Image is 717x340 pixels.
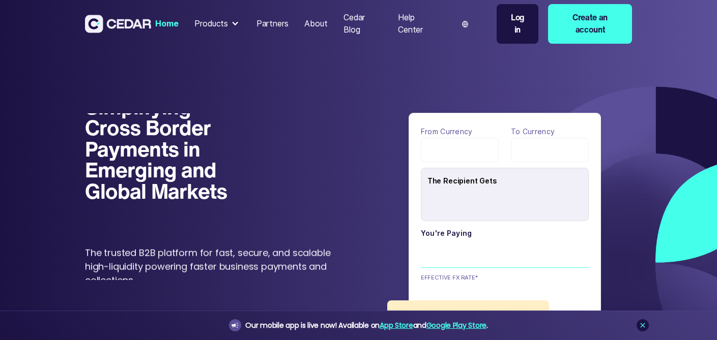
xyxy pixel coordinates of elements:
a: Create an account [548,4,633,44]
div: Log in [507,12,528,36]
a: Cedar Blog [339,7,386,41]
label: From currency [421,125,499,138]
a: Google Play Store [426,320,486,330]
a: Partners [252,13,293,35]
a: Log in [497,4,538,44]
form: payField [421,125,589,322]
div: Cedar Blog [343,12,382,36]
a: About [300,13,331,35]
div: About [304,18,327,30]
p: The trusted B2B platform for fast, secure, and scalable high-liquidity powering faster business p... [85,246,337,287]
label: You're paying [421,227,589,239]
div: Products [194,18,228,30]
h1: Simplifying Cross Border Payments in Emerging and Global Markets [85,96,236,201]
div: Home [155,18,178,30]
div: EFFECTIVE FX RATE* [421,273,480,282]
div: Products [190,14,244,34]
div: Help Center [398,12,440,36]
a: Help Center [394,7,444,41]
a: Home [151,13,182,35]
a: App Store [380,320,413,330]
div: Partners [256,18,289,30]
label: To currency [511,125,589,138]
div: Our mobile app is live now! Available on and . [245,319,487,332]
img: announcement [231,321,239,329]
div: The Recipient Gets [427,171,589,191]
